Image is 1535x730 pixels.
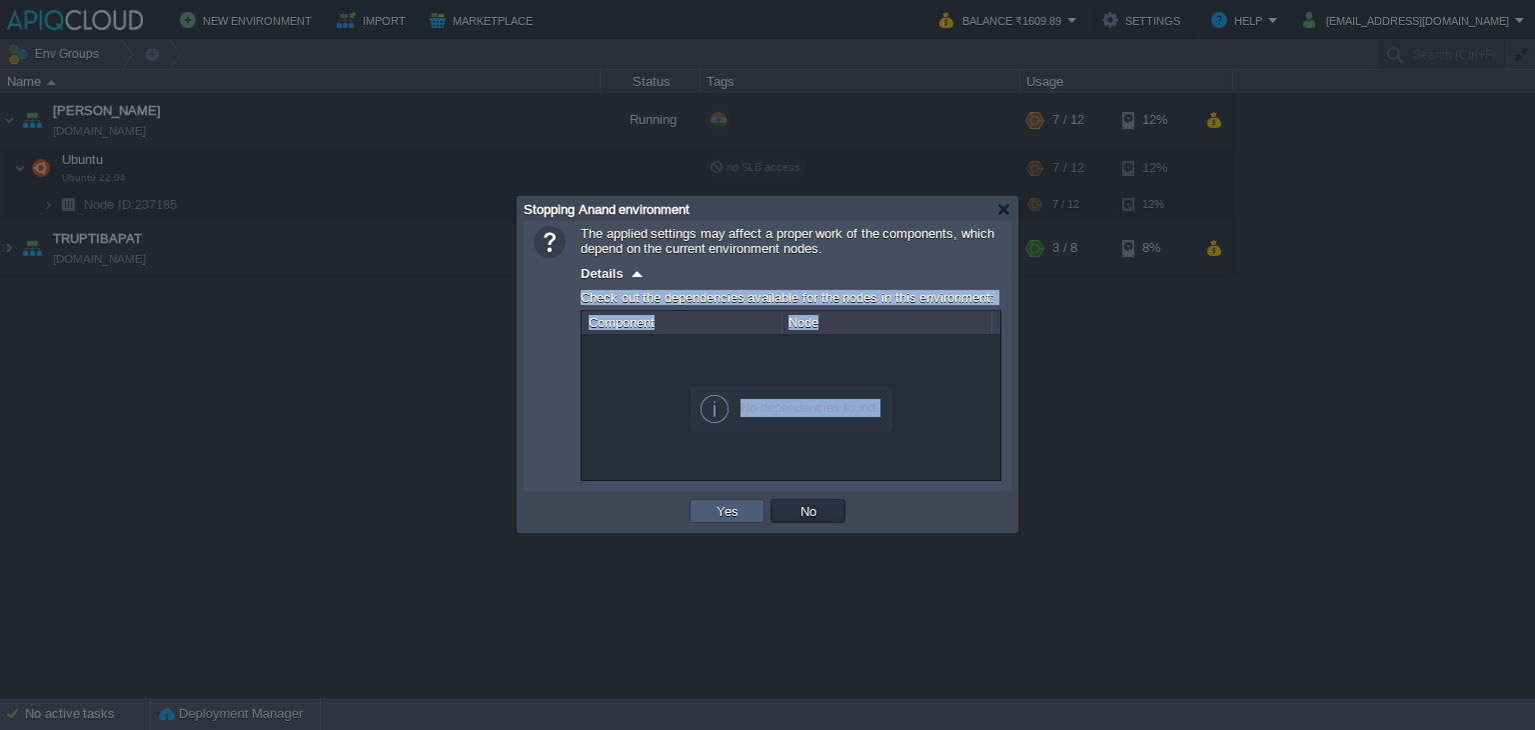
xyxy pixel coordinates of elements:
[581,226,994,256] span: The applied settings may affect a proper work of the components, which depend on the current envi...
[794,502,822,520] button: No
[691,386,892,432] div: No dependencies found
[584,311,781,334] div: Component
[783,311,991,334] div: Node
[581,285,1001,310] div: Check out the dependencies available for the nodes in this environment:
[524,202,690,217] span: Stopping Anand environment
[581,266,624,281] span: Details
[711,502,745,520] button: Yes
